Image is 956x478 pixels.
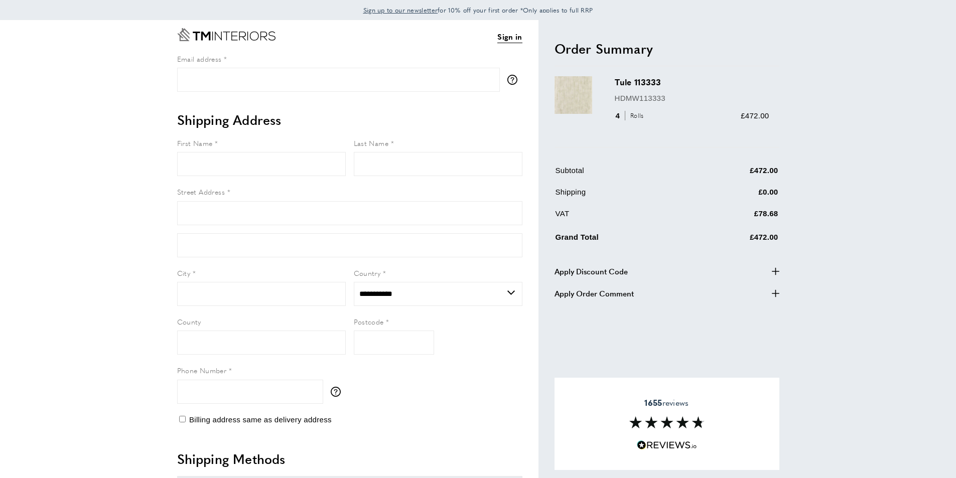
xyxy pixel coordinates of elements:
td: £78.68 [691,208,778,227]
h3: Tule 113333 [615,76,769,88]
a: Go to Home page [177,28,276,41]
td: £0.00 [691,186,778,206]
td: Grand Total [556,229,690,251]
td: £472.00 [691,229,778,251]
span: Rolls [625,111,646,120]
span: County [177,316,201,327]
span: Last Name [354,138,389,148]
button: More information [331,387,346,397]
td: Shipping [556,186,690,206]
span: Sign up to our newsletter [363,6,438,15]
h2: Order Summary [555,40,779,58]
span: Postcode [354,316,384,327]
td: VAT [556,208,690,227]
img: Reviews section [629,416,705,428]
span: Apply Discount Code [555,265,628,277]
div: 4 [615,110,647,122]
h2: Shipping Methods [177,450,522,468]
span: Apply Order Comment [555,287,634,299]
span: First Name [177,138,213,148]
img: Reviews.io 5 stars [637,440,697,450]
td: Subtotal [556,165,690,184]
strong: 1655 [644,397,662,408]
span: reviews [644,398,689,408]
h2: Shipping Address [177,111,522,129]
span: City [177,268,191,278]
input: Billing address same as delivery address [179,416,186,422]
span: Billing address same as delivery address [189,415,332,424]
span: Country [354,268,381,278]
a: Sign up to our newsletter [363,5,438,15]
span: Email address [177,54,222,64]
span: Street Address [177,187,225,197]
span: for 10% off your first order *Only applies to full RRP [363,6,593,15]
button: More information [507,75,522,85]
a: Sign in [497,31,522,43]
span: Phone Number [177,365,227,375]
p: HDMW113333 [615,92,769,104]
span: £472.00 [741,111,769,120]
img: Tule 113333 [555,76,592,114]
td: £472.00 [691,165,778,184]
